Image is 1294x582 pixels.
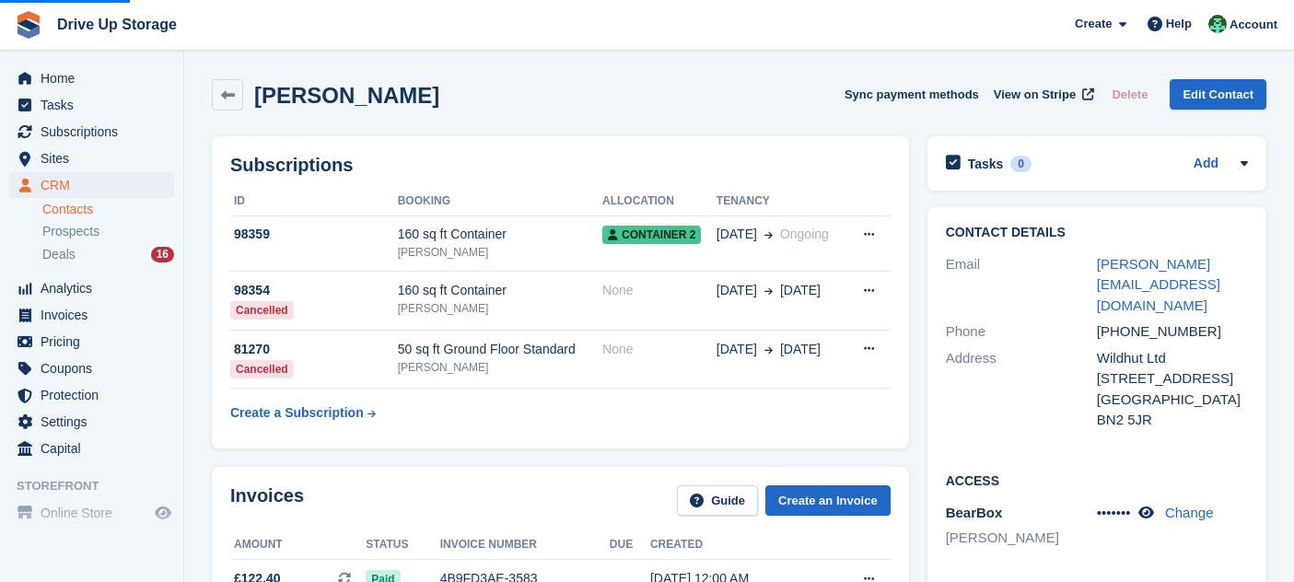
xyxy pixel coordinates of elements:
[398,300,602,317] div: [PERSON_NAME]
[254,83,439,108] h2: [PERSON_NAME]
[230,360,294,378] div: Cancelled
[946,471,1248,489] h2: Access
[9,355,174,381] a: menu
[230,187,398,216] th: ID
[9,119,174,145] a: menu
[765,485,891,516] a: Create an Invoice
[1097,321,1248,343] div: [PHONE_NUMBER]
[41,172,151,198] span: CRM
[946,505,1003,520] span: BearBox
[994,86,1076,104] span: View on Stripe
[41,302,151,328] span: Invoices
[41,145,151,171] span: Sites
[398,340,602,359] div: 50 sq ft Ground Floor Standard
[1097,410,1248,431] div: BN2 5JR
[780,227,829,241] span: Ongoing
[41,500,151,526] span: Online Store
[42,246,76,263] span: Deals
[41,65,151,91] span: Home
[1097,390,1248,411] div: [GEOGRAPHIC_DATA]
[1097,256,1220,313] a: [PERSON_NAME][EMAIL_ADDRESS][DOMAIN_NAME]
[1104,79,1155,110] button: Delete
[230,225,398,244] div: 98359
[230,485,304,516] h2: Invoices
[366,530,439,560] th: Status
[602,226,701,244] span: Container 2
[440,530,610,560] th: Invoice number
[1194,154,1218,175] a: Add
[968,156,1004,172] h2: Tasks
[42,245,174,264] a: Deals 16
[41,119,151,145] span: Subscriptions
[677,485,758,516] a: Guide
[41,409,151,435] span: Settings
[152,502,174,524] a: Preview store
[9,382,174,408] a: menu
[230,396,376,430] a: Create a Subscription
[946,348,1097,431] div: Address
[602,281,717,300] div: None
[151,247,174,262] div: 16
[1075,15,1112,33] span: Create
[946,254,1097,317] div: Email
[946,528,1097,549] li: [PERSON_NAME]
[17,477,183,495] span: Storefront
[650,530,823,560] th: Created
[230,403,364,423] div: Create a Subscription
[9,329,174,355] a: menu
[50,9,184,40] a: Drive Up Storage
[9,302,174,328] a: menu
[717,340,757,359] span: [DATE]
[9,65,174,91] a: menu
[42,222,174,241] a: Prospects
[41,92,151,118] span: Tasks
[717,225,757,244] span: [DATE]
[780,281,821,300] span: [DATE]
[946,226,1248,240] h2: Contact Details
[986,79,1098,110] a: View on Stripe
[1097,368,1248,390] div: [STREET_ADDRESS]
[15,11,42,39] img: stora-icon-8386f47178a22dfd0bd8f6a31ec36ba5ce8667c1dd55bd0f319d3a0aa187defe.svg
[845,79,979,110] button: Sync payment methods
[41,275,151,301] span: Analytics
[602,340,717,359] div: None
[398,281,602,300] div: 160 sq ft Container
[230,155,891,176] h2: Subscriptions
[230,530,366,560] th: Amount
[1010,156,1032,172] div: 0
[1097,348,1248,369] div: Wildhut Ltd
[9,436,174,461] a: menu
[398,244,602,261] div: [PERSON_NAME]
[42,223,99,240] span: Prospects
[717,281,757,300] span: [DATE]
[230,340,398,359] div: 81270
[9,275,174,301] a: menu
[1166,15,1192,33] span: Help
[717,187,846,216] th: Tenancy
[1208,15,1227,33] img: Camille
[9,145,174,171] a: menu
[41,329,151,355] span: Pricing
[398,225,602,244] div: 160 sq ft Container
[610,530,650,560] th: Due
[946,321,1097,343] div: Phone
[1230,16,1277,34] span: Account
[41,355,151,381] span: Coupons
[1170,79,1266,110] a: Edit Contact
[230,301,294,320] div: Cancelled
[9,172,174,198] a: menu
[398,187,602,216] th: Booking
[398,359,602,376] div: [PERSON_NAME]
[602,187,717,216] th: Allocation
[9,500,174,526] a: menu
[1097,505,1131,520] span: •••••••
[9,92,174,118] a: menu
[42,201,174,218] a: Contacts
[1165,505,1214,520] a: Change
[9,409,174,435] a: menu
[41,382,151,408] span: Protection
[230,281,398,300] div: 98354
[41,436,151,461] span: Capital
[780,340,821,359] span: [DATE]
